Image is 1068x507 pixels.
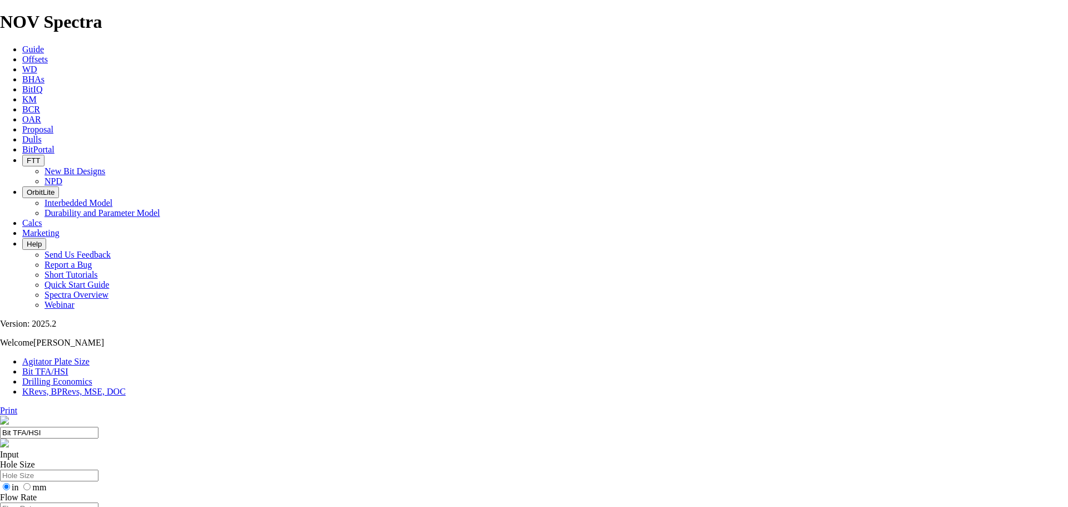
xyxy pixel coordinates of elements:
a: NPD [44,176,62,186]
a: OAR [22,115,41,124]
a: BitIQ [22,85,42,94]
a: Durability and Parameter Model [44,208,160,218]
a: BHAs [22,75,44,84]
a: Marketing [22,228,60,238]
span: [PERSON_NAME] [33,338,104,347]
a: Bit TFA/HSI [22,367,68,376]
a: Guide [22,45,44,54]
a: Interbedded Model [44,198,112,208]
span: Help [27,240,42,248]
span: FTT [27,156,40,165]
a: BCR [22,105,40,114]
a: Report a Bug [44,260,92,269]
a: KM [22,95,37,104]
label: mm [21,483,46,492]
input: in [3,483,10,490]
a: Offsets [22,55,48,64]
input: mm [23,483,31,490]
a: Spectra Overview [44,290,108,299]
a: Short Tutorials [44,270,98,279]
a: New Bit Designs [44,166,105,176]
a: Drilling Economics [22,377,92,386]
a: Agitator Plate Size [22,357,90,366]
a: BitPortal [22,145,55,154]
a: Proposal [22,125,53,134]
a: Webinar [44,300,75,309]
a: KRevs, BPRevs, MSE, DOC [22,387,126,396]
a: Calcs [22,218,42,228]
button: OrbitLite [22,186,59,198]
span: OrbitLite [27,188,55,196]
a: Send Us Feedback [44,250,111,259]
a: WD [22,65,37,74]
button: Help [22,238,46,250]
button: FTT [22,155,44,166]
a: Quick Start Guide [44,280,109,289]
a: Dulls [22,135,42,144]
